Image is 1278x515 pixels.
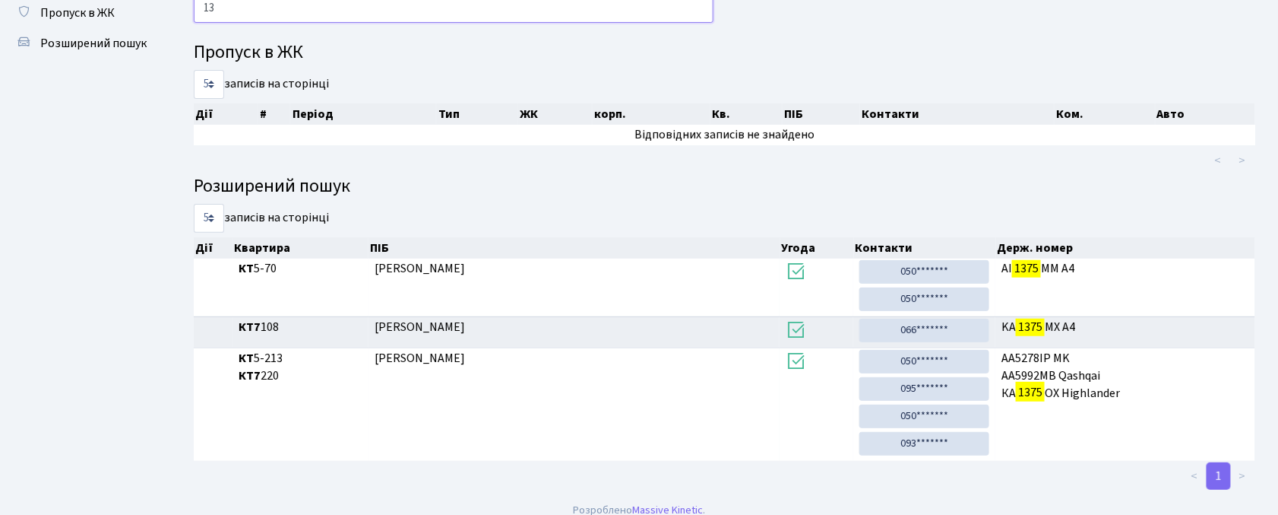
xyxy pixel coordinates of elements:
[194,204,224,233] select: записів на сторінці
[239,260,362,278] span: 5-70
[194,70,329,99] label: записів на сторінці
[437,103,518,125] th: Тип
[194,103,258,125] th: Дії
[375,350,465,367] span: [PERSON_NAME]
[194,237,233,259] th: Дії
[710,103,783,125] th: Кв.
[860,103,1055,125] th: Контакти
[369,237,780,259] th: ПІБ
[375,260,465,277] span: [PERSON_NAME]
[233,237,369,259] th: Квартира
[1156,103,1256,125] th: Авто
[40,35,147,52] span: Розширений пошук
[8,28,160,59] a: Розширений пошук
[239,350,255,367] b: КТ
[194,125,1255,145] td: Відповідних записів не знайдено
[780,237,854,259] th: Угода
[996,237,1256,259] th: Держ. номер
[1012,258,1041,279] mark: 1375
[239,319,261,335] b: КТ7
[239,319,362,336] span: 108
[518,103,592,125] th: ЖК
[291,103,436,125] th: Період
[1001,319,1249,336] span: KA MX A4
[239,350,362,385] span: 5-213 220
[593,103,710,125] th: корп.
[854,237,996,259] th: Контакти
[375,319,465,335] span: [PERSON_NAME]
[1055,103,1155,125] th: Ком.
[194,70,224,99] select: записів на сторінці
[1207,463,1231,490] a: 1
[40,5,115,21] span: Пропуск в ЖК
[1016,316,1045,338] mark: 1375
[258,103,292,125] th: #
[1001,260,1249,278] span: AI MM A4
[194,176,1255,198] h4: Розширений пошук
[194,42,1255,64] h4: Пропуск в ЖК
[1016,382,1045,403] mark: 1375
[783,103,860,125] th: ПІБ
[239,367,261,384] b: КТ7
[239,260,255,277] b: КТ
[194,204,329,233] label: записів на сторінці
[1001,350,1249,402] span: AA5278IP MK AA5992MB Qashqai КА ОХ Highlander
